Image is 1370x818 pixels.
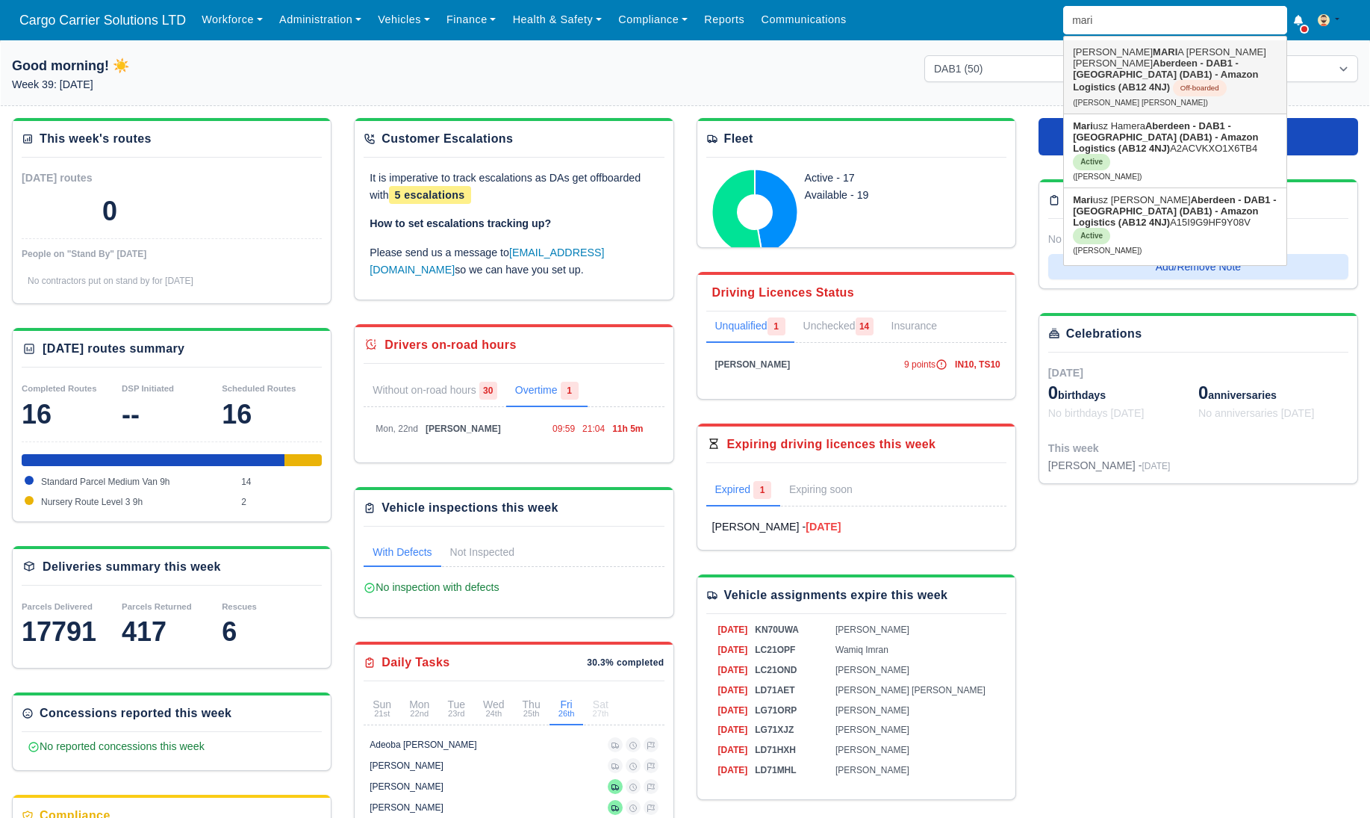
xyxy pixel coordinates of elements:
[373,699,391,718] div: Sun
[28,276,193,286] span: No contractors put on stand by for [DATE]
[523,710,541,718] small: 25th
[22,170,172,187] div: [DATE] routes
[835,625,909,635] span: [PERSON_NAME]
[1101,645,1370,818] iframe: Chat Widget
[835,705,909,716] span: [PERSON_NAME]
[806,521,841,533] strong: [DATE]
[506,376,588,407] a: Overtime
[22,617,122,647] div: 17791
[835,645,888,655] span: Wamiq Imran
[370,802,443,814] div: [PERSON_NAME]
[22,248,322,260] div: People on "Stand By" [DATE]
[1073,173,1142,181] small: ([PERSON_NAME])
[561,382,579,400] span: 1
[193,5,271,34] a: Workforce
[364,581,499,593] span: No inspection with defects
[753,481,771,499] span: 1
[1073,154,1110,170] span: Active
[558,710,575,718] small: 26th
[373,710,391,718] small: 21st
[552,424,575,434] span: 09:59
[835,745,909,755] span: [PERSON_NAME]
[706,312,794,343] a: Unqualified
[592,710,608,718] small: 27th
[1066,325,1142,343] div: Celebrations
[592,699,608,718] div: Sat
[1198,407,1315,419] span: No anniversaries [DATE]
[1073,58,1258,93] strong: Aberdeen - DAB1 - [GEOGRAPHIC_DATA] (DAB1) - Amazon Logistics (AB12 4NJ)
[222,384,296,393] small: Scheduled Routes
[1073,120,1258,154] strong: Aberdeen - DAB1 - [GEOGRAPHIC_DATA] (DAB1) - Amazon Logistics (AB12 4NJ)
[122,384,174,393] small: DSP Initiated
[696,5,753,34] a: Reports
[447,710,465,718] small: 23rd
[856,317,874,335] span: 14
[715,359,791,370] span: [PERSON_NAME]
[441,539,523,567] a: Not Inspected
[479,382,497,400] span: 30
[284,454,322,466] div: Nursery Route Level 3 9h
[755,645,795,655] span: LC21OPF
[780,475,882,506] a: Expiring soon
[882,312,964,343] a: Insurance
[1073,194,1276,228] strong: Aberdeen - DAB1 - [GEOGRAPHIC_DATA] (DAB1) - Amazon Logistics (AB12 4NJ)
[222,400,322,430] div: 16
[376,424,418,434] span: Mon, 22nd
[1064,40,1286,114] a: [PERSON_NAME]MARIA [PERSON_NAME] [PERSON_NAME]Aberdeen - DAB1 - [GEOGRAPHIC_DATA] (DAB1) - Amazon...
[1073,247,1142,255] small: ([PERSON_NAME])
[835,685,986,695] span: [PERSON_NAME] [PERSON_NAME]
[447,699,465,718] div: Tue
[370,244,658,279] p: Please send us a message to so we can have you set up.
[222,602,257,611] small: Rescues
[835,665,909,675] span: [PERSON_NAME]
[755,745,796,755] span: LD71HXH
[22,602,93,611] small: Parcels Delivered
[41,477,170,487] span: Standard Parcel Medium Van 9h
[724,130,753,148] div: Fleet
[718,625,748,635] span: [DATE]
[523,699,541,718] div: Thu
[483,710,505,718] small: 24th
[364,539,440,567] a: With Defects
[1142,461,1171,471] span: [DATE]
[724,586,948,604] div: Vehicle assignments expire this week
[1173,80,1227,96] span: Off-boarded
[12,6,193,35] a: Cargo Carrier Solutions LTD
[706,475,780,506] a: Expired
[1063,6,1287,34] input: Search...
[755,625,799,635] span: KN70UWA
[1198,381,1348,405] div: anniversaries
[718,685,748,695] span: [DATE]
[582,424,605,434] span: 21:04
[755,705,797,716] span: LG71ORP
[753,5,855,34] a: Communications
[718,765,748,775] span: [DATE]
[505,5,611,34] a: Health & Safety
[1048,457,1171,474] div: [PERSON_NAME] -
[610,5,696,34] a: Compliance
[237,472,322,492] td: 14
[409,699,429,718] div: Mon
[1048,381,1198,405] div: birthdays
[426,424,501,434] span: [PERSON_NAME]
[805,187,955,204] div: Available - 19
[370,739,476,751] div: Adeoba [PERSON_NAME]
[755,665,797,675] span: LC21OND
[755,765,796,775] span: LD71MHL
[12,55,446,76] h1: Good morning! ☀️
[22,454,284,466] div: Standard Parcel Medium Van 9h
[1073,194,1093,205] strong: Mari
[767,317,785,335] span: 1
[389,186,471,204] span: 5 escalations
[28,740,205,752] span: No reported concessions this week
[1073,99,1208,107] small: ([PERSON_NAME] [PERSON_NAME])
[1048,382,1058,403] span: 0
[755,725,794,735] span: LG71XJZ
[382,654,449,672] div: Daily Tasks
[122,602,192,611] small: Parcels Returned
[370,247,604,276] a: [EMAIL_ADDRESS][DOMAIN_NAME]
[384,336,516,354] div: Drivers on-road hours
[122,617,222,647] div: 417
[40,130,152,148] div: This week's routes
[370,215,658,232] p: How to set escalations tracking up?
